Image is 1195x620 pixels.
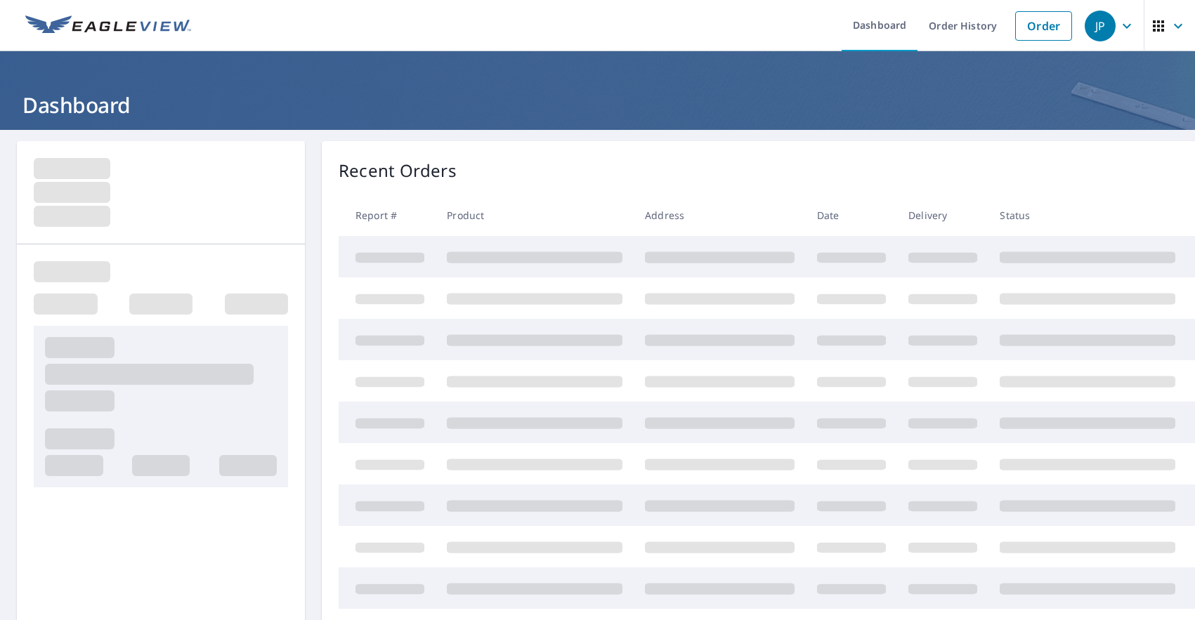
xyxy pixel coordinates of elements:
[17,91,1178,119] h1: Dashboard
[988,194,1187,236] th: Status
[634,194,806,236] th: Address
[25,15,191,37] img: EV Logo
[806,194,897,236] th: Date
[897,194,988,236] th: Delivery
[436,194,634,236] th: Product
[1015,11,1072,41] a: Order
[339,158,457,183] p: Recent Orders
[339,194,436,236] th: Report #
[1085,11,1116,41] div: JP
